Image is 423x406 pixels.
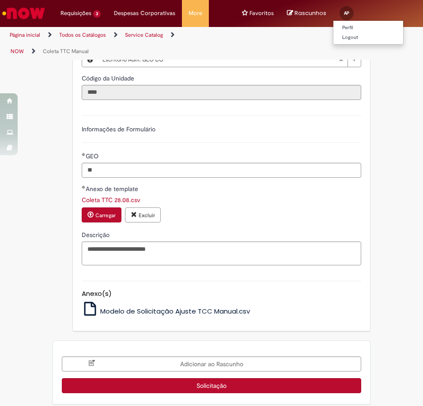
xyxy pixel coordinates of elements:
[125,207,161,222] button: Excluir anexo Coleta TTC 28.08.csv
[287,9,326,17] a: No momento, sua lista de rascunhos tem 0 Itens
[295,9,326,17] span: Rascunhos
[82,163,361,178] input: GEO
[82,306,250,316] a: Modelo de Solicitação Ajuste TCC Manual.csv
[93,10,101,18] span: 3
[334,53,347,67] abbr: Limpar campo Local
[125,31,163,38] a: Service Catalog
[82,290,361,298] h5: Anexo(s)
[98,53,361,67] a: Escritório Adm. GEO COLimpar campo Local
[139,212,155,219] small: Excluir
[82,74,136,82] span: Somente leitura - Código da Unidade
[114,9,175,18] span: Despesas Corporativas
[95,212,116,219] small: Carregar
[344,10,349,16] span: AP
[59,31,106,38] a: Todos os Catálogos
[60,9,91,18] span: Requisições
[7,27,205,60] ul: Trilhas de página
[43,48,89,55] a: Coleta TTC Manual
[82,153,86,156] span: Obrigatório Preenchido
[100,306,250,316] span: Modelo de Solicitação Ajuste TCC Manual.csv
[86,185,140,193] span: Anexo de template
[249,9,274,18] span: Favoritos
[82,125,155,133] label: Informações de Formulário
[10,31,40,38] a: Página inicial
[82,185,86,189] span: Obrigatório Preenchido
[82,196,140,204] a: Download de Coleta TTC 28.08.csv
[102,53,339,67] span: Escritório Adm. GEO CO
[82,207,121,222] button: Carregar anexo de Anexo de template Required
[82,85,361,100] input: Código da Unidade
[82,74,136,83] label: Somente leitura - Código da Unidade
[11,48,24,55] a: NOW
[333,23,403,33] a: Perfil
[82,241,361,265] textarea: Descrição
[82,53,98,67] button: Local, Visualizar este registro Escritório Adm. GEO CO
[62,356,361,372] button: Adicionar ao Rascunho
[1,4,46,22] img: ServiceNow
[189,9,202,18] span: More
[82,231,111,239] span: Descrição
[62,378,361,393] button: Solicitação
[333,33,403,42] a: Logout
[86,152,100,160] span: GEO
